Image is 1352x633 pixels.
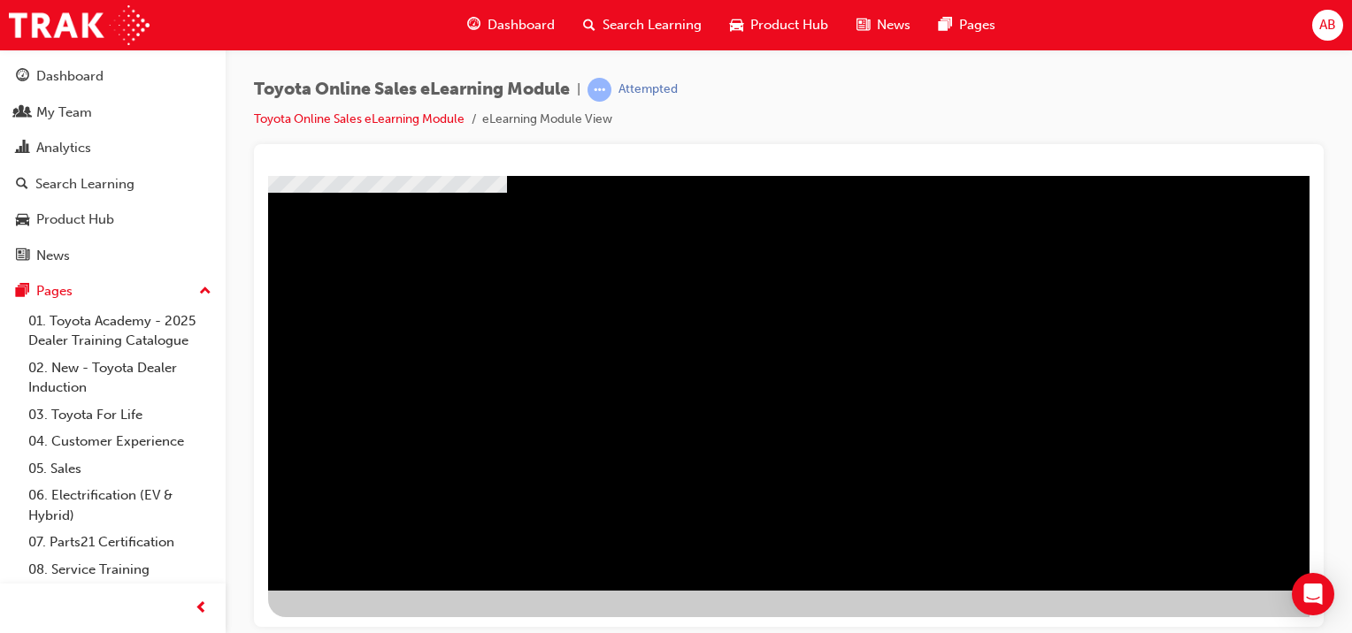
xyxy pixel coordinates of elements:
[16,284,29,300] span: pages-icon
[1312,10,1343,41] button: AB
[877,15,910,35] span: News
[569,7,716,43] a: search-iconSearch Learning
[35,174,134,194] div: Search Learning
[857,14,870,36] span: news-icon
[36,103,92,123] div: My Team
[1292,573,1334,615] div: Open Intercom Messenger
[16,248,29,264] span: news-icon
[16,105,29,121] span: people-icon
[7,240,219,272] a: News
[21,428,219,455] a: 04. Customer Experience
[716,7,842,43] a: car-iconProduct Hub
[7,168,219,201] a: Search Learning
[21,583,219,610] a: 09. Technical Training
[21,455,219,483] a: 05. Sales
[195,598,208,620] span: prev-icon
[36,246,70,266] div: News
[7,57,219,275] button: DashboardMy TeamAnalyticsSearch LearningProduct HubNews
[254,111,465,126] a: Toyota Online Sales eLearning Module
[7,275,219,308] button: Pages
[7,96,219,129] a: My Team
[16,177,28,193] span: search-icon
[36,138,91,158] div: Analytics
[939,14,952,36] span: pages-icon
[199,280,211,303] span: up-icon
[21,355,219,401] a: 02. New - Toyota Dealer Induction
[16,212,29,228] span: car-icon
[36,281,73,301] div: Pages
[21,482,219,529] a: 06. Electrification (EV & Hybrid)
[488,15,555,35] span: Dashboard
[21,401,219,429] a: 03. Toyota For Life
[467,14,480,36] span: guage-icon
[16,69,29,85] span: guage-icon
[603,15,702,35] span: Search Learning
[7,132,219,164] a: Analytics
[7,60,219,93] a: Dashboard
[21,529,219,556] a: 07. Parts21 Certification
[453,7,569,43] a: guage-iconDashboard
[750,15,828,35] span: Product Hub
[618,81,678,98] div: Attempted
[588,78,611,102] span: learningRecordVerb_ATTEMPT-icon
[254,80,570,100] span: Toyota Online Sales eLearning Module
[730,14,743,36] span: car-icon
[16,141,29,156] span: chart-icon
[21,556,219,583] a: 08. Service Training
[577,80,580,100] span: |
[1319,15,1336,35] span: AB
[36,210,114,230] div: Product Hub
[36,66,104,87] div: Dashboard
[21,308,219,355] a: 01. Toyota Academy - 2025 Dealer Training Catalogue
[842,7,925,43] a: news-iconNews
[959,15,995,35] span: Pages
[482,110,612,130] li: eLearning Module View
[583,14,595,36] span: search-icon
[9,5,150,45] img: Trak
[925,7,1010,43] a: pages-iconPages
[7,203,219,236] a: Product Hub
